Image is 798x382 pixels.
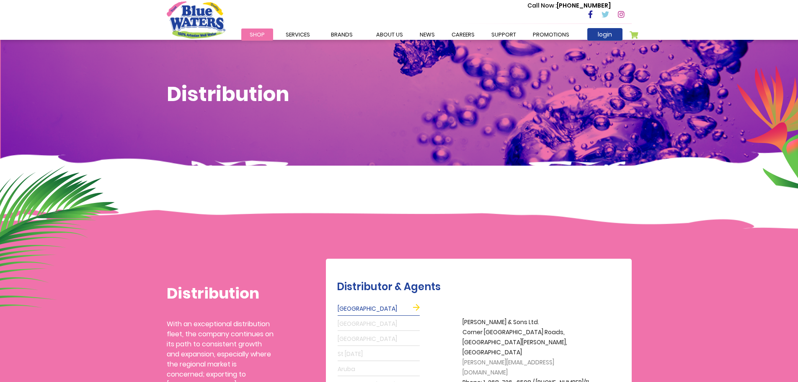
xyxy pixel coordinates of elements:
span: [PERSON_NAME][EMAIL_ADDRESS][DOMAIN_NAME] [462,358,554,377]
span: Shop [250,31,265,39]
a: careers [443,29,483,41]
p: [PHONE_NUMBER] [527,1,611,10]
span: Call Now : [527,1,557,10]
a: News [411,29,443,41]
span: Services [286,31,310,39]
a: Promotions [524,29,578,41]
a: [GEOGRAPHIC_DATA] [338,302,420,316]
h1: Distribution [167,284,274,302]
a: [GEOGRAPHIC_DATA] [338,317,420,331]
a: support [483,29,524,41]
a: Aruba [338,363,420,376]
span: Brands [331,31,353,39]
a: St [DATE] [338,348,420,361]
a: store logo [167,1,225,38]
a: [GEOGRAPHIC_DATA] [338,333,420,346]
h1: Distribution [167,82,632,107]
h2: Distributor & Agents [337,281,628,293]
a: login [587,28,622,41]
a: about us [368,29,411,41]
